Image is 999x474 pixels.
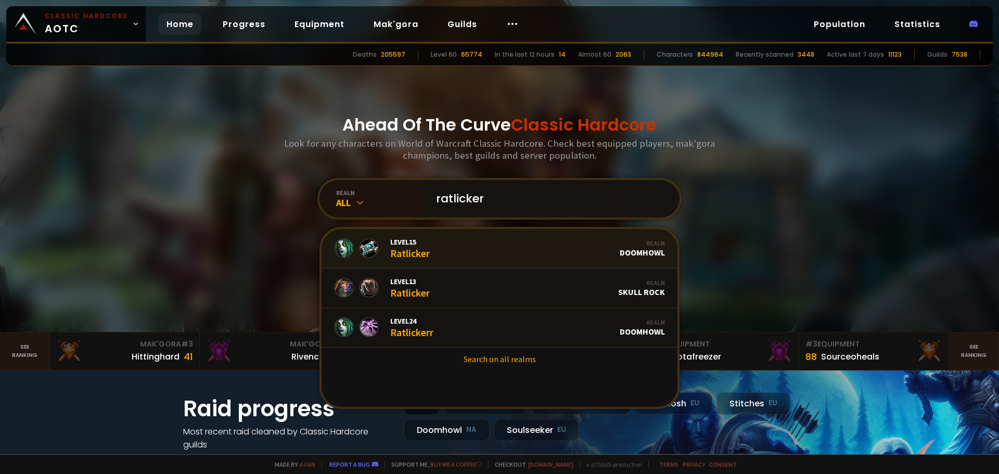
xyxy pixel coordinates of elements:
a: [DOMAIN_NAME] [528,460,573,468]
div: Ratlickerr [390,316,433,339]
div: Hittinghard [132,350,180,363]
span: Level 24 [390,316,433,326]
span: Level 13 [390,277,430,286]
small: EU [690,398,699,408]
a: Search on all realms [322,348,677,370]
a: Mak'Gora#2Rivench100 [200,332,350,370]
span: Checkout [488,460,573,468]
span: Classic Hardcore [511,113,657,136]
span: # 3 [805,339,817,349]
div: Recently scanned [736,50,793,59]
div: Equipment [656,339,792,350]
a: Consent [709,460,737,468]
div: Active last 7 days [827,50,884,59]
div: Equipment [805,339,942,350]
a: Statistics [886,14,949,35]
div: Deaths [353,50,377,59]
div: Ratlicker [390,237,430,260]
a: Seeranking [949,332,999,370]
span: Level 15 [390,237,430,247]
a: Level13RatlickerRealmSkull Rock [322,268,677,308]
span: AOTC [45,11,128,36]
small: EU [769,398,777,408]
a: #2Equipment88Notafreezer [649,332,799,370]
div: Skull Rock [618,279,665,297]
a: Privacy [683,460,705,468]
a: Level24RatlickerrRealmDoomhowl [322,308,677,348]
div: 7538 [952,50,967,59]
div: Characters [657,50,693,59]
div: Nek'Rosh [635,392,712,415]
div: 65774 [461,50,482,59]
a: a fan [300,460,315,468]
div: In the last 12 hours [495,50,555,59]
div: Level 60 [431,50,457,59]
div: Doomhowl [620,239,665,258]
a: Terms [659,460,678,468]
a: Buy me a coffee [430,460,482,468]
div: 14 [559,50,566,59]
div: Doomhowl [404,419,490,441]
div: Almost 60 [578,50,611,59]
small: Classic Hardcore [45,11,128,21]
div: 2063 [616,50,631,59]
a: Level15RatlickerRealmDoomhowl [322,229,677,268]
div: 41 [184,350,193,364]
div: Rivench [291,350,324,363]
small: NA [466,425,477,435]
div: Notafreezer [671,350,721,363]
div: Sourceoheals [821,350,879,363]
h3: Look for any characters on World of Warcraft Classic Hardcore. Check best equipped players, mak'g... [280,137,719,161]
a: #3Equipment88Sourceoheals [799,332,949,370]
a: Classic HardcoreAOTC [6,6,146,42]
div: 11123 [888,50,902,59]
div: 88 [805,350,817,364]
div: All [336,197,424,209]
h1: Raid progress [183,392,391,425]
small: EU [557,425,566,435]
span: Made by [268,460,315,468]
a: Progress [214,14,274,35]
div: realm [336,189,424,197]
input: Search a character... [430,180,667,217]
a: Mak'gora [365,14,427,35]
a: Equipment [286,14,353,35]
div: Realm [620,318,665,326]
div: Realm [618,279,665,287]
div: 205597 [381,50,405,59]
div: Ratlicker [390,277,430,299]
div: Realm [620,239,665,247]
div: Mak'Gora [206,339,343,350]
a: Mak'Gora#3Hittinghard41 [50,332,200,370]
a: Home [158,14,202,35]
div: Mak'Gora [56,339,193,350]
div: Doomhowl [620,318,665,337]
div: Guilds [927,50,947,59]
h1: Ahead Of The Curve [342,112,657,137]
h4: Most recent raid cleaned by Classic Hardcore guilds [183,425,391,451]
a: Report a bug [329,460,370,468]
a: Guilds [439,14,485,35]
span: Support me, [385,460,482,468]
span: v. d752d5 - production [580,460,642,468]
div: 3448 [798,50,814,59]
div: Soulseeker [494,419,579,441]
div: Stitches [716,392,790,415]
a: Population [805,14,874,35]
div: 844964 [697,50,723,59]
a: See all progress [183,452,251,464]
span: # 3 [181,339,193,349]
